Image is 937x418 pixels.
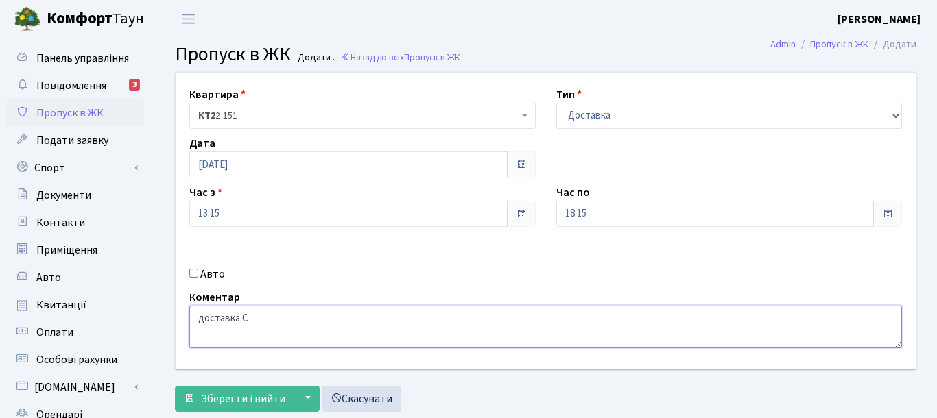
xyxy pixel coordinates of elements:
span: Подати заявку [36,133,108,148]
button: Зберегти і вийти [175,386,294,412]
b: КТ2 [198,109,215,123]
span: Панель управління [36,51,129,66]
b: Комфорт [47,8,112,29]
span: Пропуск в ЖК [36,106,104,121]
a: Особові рахунки [7,346,144,373]
label: Коментар [189,289,240,306]
span: Авто [36,270,61,285]
span: Документи [36,188,91,203]
span: <b>КТ2</b>&nbsp;&nbsp;&nbsp;2-151 [189,103,536,129]
span: Пропуск в ЖК [404,51,460,64]
a: Пропуск в ЖК [810,37,868,51]
a: Повідомлення3 [7,72,144,99]
li: Додати [868,37,916,52]
a: Контакти [7,209,144,236]
span: Особові рахунки [36,352,117,367]
a: Пропуск в ЖК [7,99,144,127]
a: Авто [7,264,144,291]
a: Назад до всіхПропуск в ЖК [341,51,460,64]
a: Приміщення [7,236,144,264]
label: Час по [556,184,590,201]
span: Оплати [36,325,73,340]
span: <b>КТ2</b>&nbsp;&nbsp;&nbsp;2-151 [198,109,519,123]
label: Квартира [189,86,246,103]
a: Подати заявку [7,127,144,154]
span: Контакти [36,215,85,230]
label: Дата [189,135,215,151]
span: Пропуск в ЖК [175,40,291,68]
a: [DOMAIN_NAME] [7,373,144,401]
b: [PERSON_NAME] [838,12,921,27]
nav: breadcrumb [750,30,937,59]
span: Повідомлення [36,78,106,93]
a: Скасувати [322,386,401,412]
a: [PERSON_NAME] [838,11,921,27]
span: Зберегти і вийти [201,391,285,406]
span: Таун [47,8,144,31]
span: Приміщення [36,243,97,258]
span: Квитанції [36,297,86,312]
img: logo.png [14,5,41,33]
a: Admin [770,37,796,51]
a: Спорт [7,154,144,182]
div: 3 [129,79,140,91]
button: Переключити навігацію [171,8,206,30]
label: Тип [556,86,582,103]
label: Авто [200,266,225,282]
a: Документи [7,182,144,209]
label: Час з [189,184,222,201]
a: Квитанції [7,291,144,319]
small: Додати . [295,52,335,64]
a: Оплати [7,319,144,346]
a: Панель управління [7,45,144,72]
